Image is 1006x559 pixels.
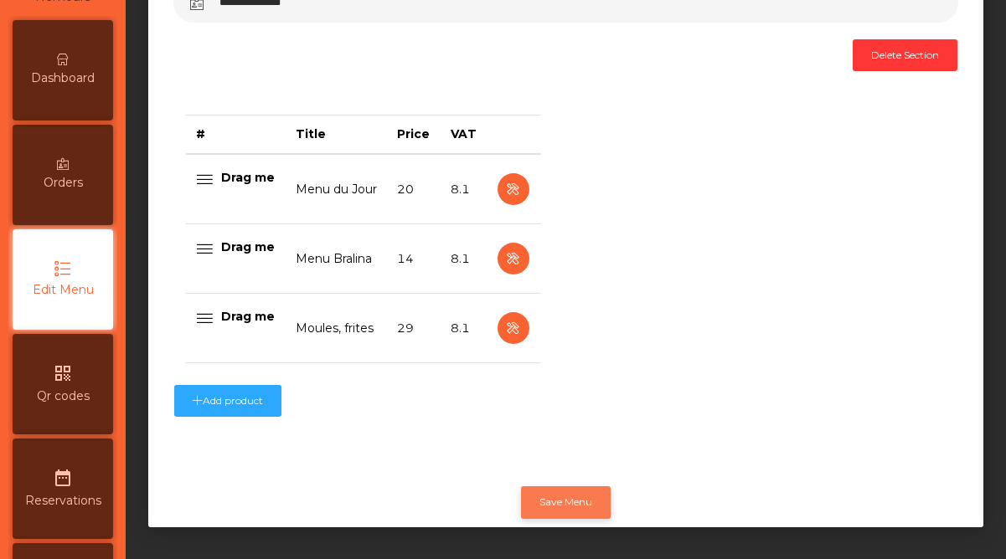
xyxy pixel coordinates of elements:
i: qr_code [53,363,73,383]
i: date_range [53,468,73,488]
td: 20 [387,154,440,224]
th: Title [286,115,388,155]
span: Dashboard [31,69,95,87]
td: 29 [387,294,440,363]
th: Price [387,115,440,155]
td: 14 [387,224,440,294]
button: Save Menu [521,486,611,518]
td: 8.1 [441,154,487,224]
button: Delete Section [853,39,957,71]
td: Menu Bralina [286,224,388,294]
th: VAT [441,115,487,155]
p: Drag me [221,238,275,257]
button: Add product [174,385,281,417]
p: Drag me [221,307,275,326]
span: Edit Menu [33,281,94,299]
td: 8.1 [441,294,487,363]
th: # [186,115,286,155]
td: Menu du Jour [286,154,388,224]
span: Reservations [25,492,101,510]
td: Moules, frites [286,294,388,363]
span: Orders [44,174,83,192]
p: Drag me [221,168,275,187]
span: Qr codes [37,387,90,405]
td: 8.1 [441,224,487,294]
